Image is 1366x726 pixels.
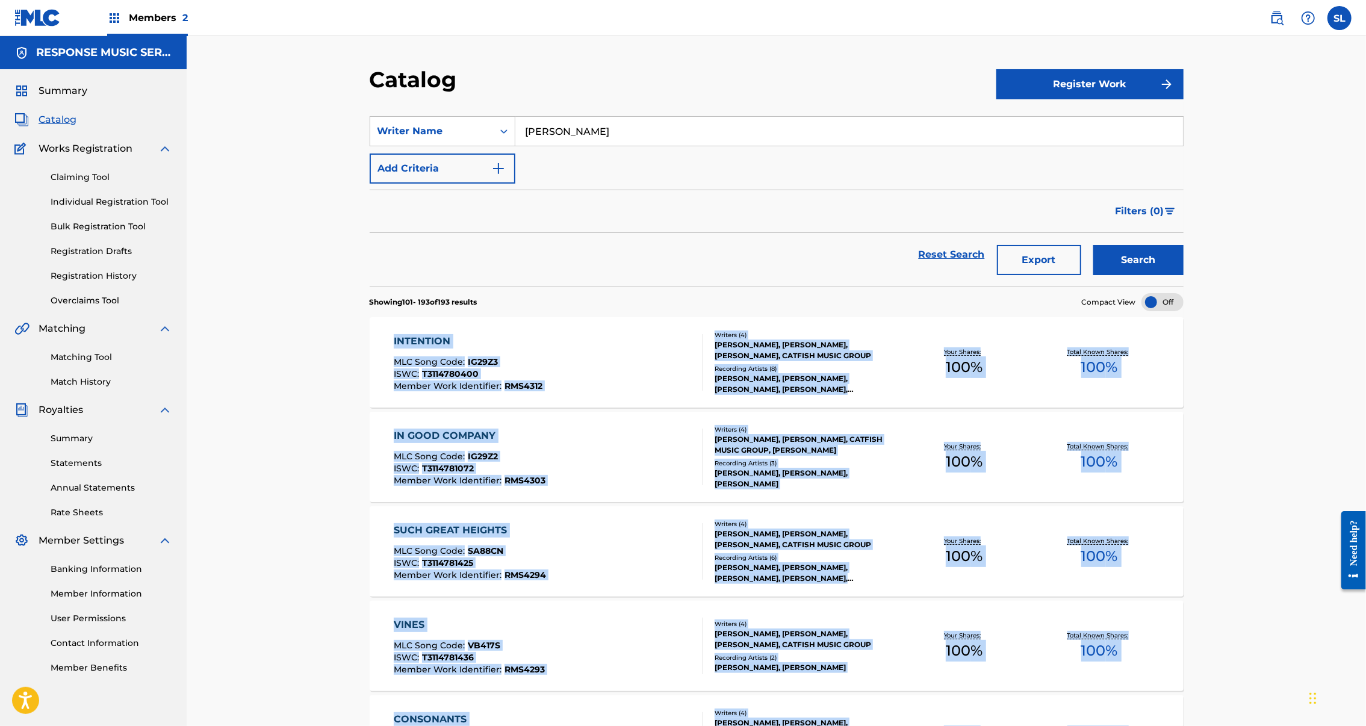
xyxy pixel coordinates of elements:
span: Works Registration [39,141,132,156]
span: IG29Z2 [468,451,498,462]
span: 100 % [946,356,983,378]
span: 100 % [946,640,983,662]
img: Summary [14,84,29,98]
span: 100 % [1081,451,1118,473]
div: Writer Name [377,124,486,138]
button: Export [997,245,1081,275]
span: T3114780400 [422,368,479,379]
span: T3114781436 [422,652,474,663]
a: CatalogCatalog [14,113,76,127]
img: Top Rightsholders [107,11,122,25]
div: [PERSON_NAME], [PERSON_NAME] [715,662,896,673]
span: Member Work Identifier : [394,475,504,486]
a: Banking Information [51,563,172,576]
div: [PERSON_NAME], [PERSON_NAME], [PERSON_NAME], [PERSON_NAME], [PERSON_NAME] [715,562,896,584]
a: Annual Statements [51,482,172,494]
a: Public Search [1265,6,1289,30]
h5: RESPONSE MUSIC SERVICES [36,46,172,60]
a: Matching Tool [51,351,172,364]
img: 9d2ae6d4665cec9f34b9.svg [491,161,506,176]
div: Writers ( 4 ) [715,425,896,434]
a: INTENTIONMLC Song Code:IG29Z3ISWC:T3114780400Member Work Identifier:RMS4312Writers (4)[PERSON_NAM... [370,317,1184,408]
div: [PERSON_NAME], [PERSON_NAME], [PERSON_NAME], [PERSON_NAME], [PERSON_NAME] [715,373,896,395]
form: Search Form [370,116,1184,287]
span: ISWC : [394,652,422,663]
span: 100 % [1081,640,1118,662]
span: IG29Z3 [468,356,498,367]
div: Chatt-widget [1306,668,1366,726]
img: search [1270,11,1284,25]
p: Showing 101 - 193 of 193 results [370,297,477,308]
span: Members [129,11,188,25]
span: Filters ( 0 ) [1116,204,1164,219]
h2: Catalog [370,66,463,93]
img: expand [158,403,172,417]
a: Registration Drafts [51,245,172,258]
span: MLC Song Code : [394,451,468,462]
a: Member Information [51,588,172,600]
a: User Permissions [51,612,172,625]
img: Works Registration [14,141,30,156]
a: Overclaims Tool [51,294,172,307]
button: Register Work [996,69,1184,99]
a: Bulk Registration Tool [51,220,172,233]
p: Your Shares: [944,442,984,451]
a: VINESMLC Song Code:VB417SISWC:T3114781436Member Work Identifier:RMS4293Writers (4)[PERSON_NAME], ... [370,601,1184,691]
a: Reset Search [913,241,991,268]
img: f7272a7cc735f4ea7f67.svg [1160,77,1174,92]
span: Compact View [1082,297,1136,308]
img: expand [158,321,172,336]
p: Total Known Shares: [1067,442,1132,451]
p: Total Known Shares: [1067,631,1132,640]
a: Statements [51,457,172,470]
span: MLC Song Code : [394,356,468,367]
div: [PERSON_NAME], [PERSON_NAME], [PERSON_NAME], CATFISH MUSIC GROUP [715,628,896,650]
div: [PERSON_NAME], [PERSON_NAME], CATFISH MUSIC GROUP, [PERSON_NAME] [715,434,896,456]
img: Royalties [14,403,29,417]
img: help [1301,11,1315,25]
span: Member Settings [39,533,124,548]
img: filter [1165,208,1175,215]
span: ISWC : [394,368,422,379]
button: Add Criteria [370,154,515,184]
div: [PERSON_NAME], [PERSON_NAME], [PERSON_NAME] [715,468,896,489]
span: T3114781425 [422,557,473,568]
span: RMS4312 [504,380,542,391]
img: expand [158,141,172,156]
div: Writers ( 4 ) [715,330,896,340]
span: T3114781072 [422,463,474,474]
a: Registration History [51,270,172,282]
div: Recording Artists ( 2 ) [715,653,896,662]
img: Catalog [14,113,29,127]
span: RMS4303 [504,475,545,486]
a: Contact Information [51,637,172,650]
a: Member Benefits [51,662,172,674]
span: 100 % [946,545,983,567]
div: User Menu [1327,6,1352,30]
img: Matching [14,321,29,336]
a: Individual Registration Tool [51,196,172,208]
img: expand [158,533,172,548]
span: MLC Song Code : [394,640,468,651]
a: Claiming Tool [51,171,172,184]
span: MLC Song Code : [394,545,468,556]
p: Your Shares: [944,631,984,640]
span: Member Work Identifier : [394,664,504,675]
div: Recording Artists ( 8 ) [715,364,896,373]
div: Writers ( 4 ) [715,520,896,529]
a: Summary [51,432,172,445]
span: 2 [182,12,188,23]
span: Catalog [39,113,76,127]
a: SUCH GREAT HEIGHTSMLC Song Code:SA88CNISWC:T3114781425Member Work Identifier:RMS4294Writers (4)[P... [370,506,1184,597]
div: IN GOOD COMPANY [394,429,545,443]
a: Rate Sheets [51,506,172,519]
p: Total Known Shares: [1067,347,1132,356]
p: Your Shares: [944,347,984,356]
span: 100 % [946,451,983,473]
span: Royalties [39,403,83,417]
button: Filters (0) [1108,196,1184,226]
span: Member Work Identifier : [394,569,504,580]
div: INTENTION [394,334,542,349]
div: Writers ( 4 ) [715,619,896,628]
